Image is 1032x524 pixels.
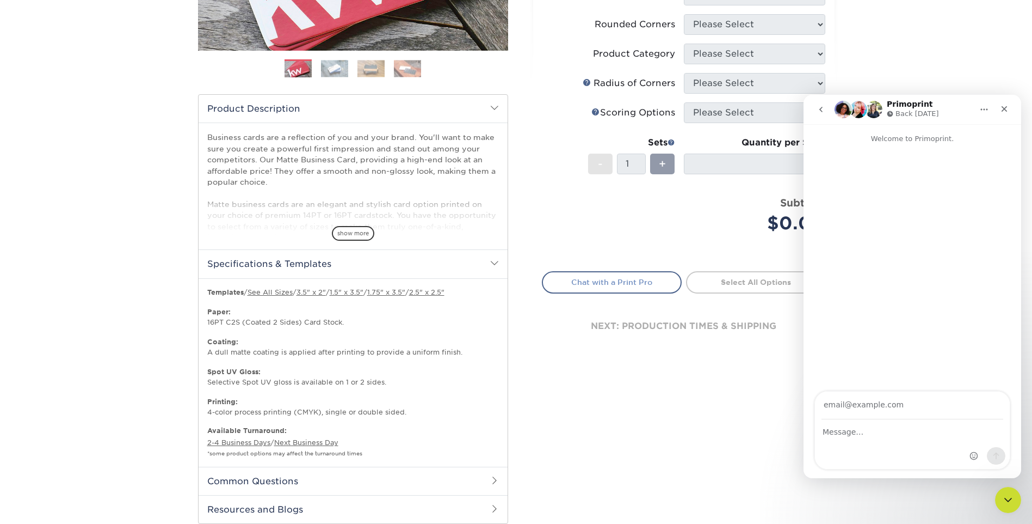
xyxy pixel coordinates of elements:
[686,271,826,293] a: Select All Options
[207,308,231,316] strong: Paper:
[296,288,326,296] a: 3.5" x 2"
[199,467,508,495] h2: Common Questions
[542,271,682,293] a: Chat with a Print Pro
[591,106,675,119] div: Scoring Options
[357,60,385,77] img: Business Cards 03
[332,226,374,241] span: show more
[583,77,675,90] div: Radius of Corners
[593,47,675,60] div: Product Category
[394,60,421,77] img: Business Cards 04
[684,136,825,149] div: Quantity per Set
[207,288,244,296] b: Templates
[207,288,499,417] p: / / / / / 16PT C2S (Coated 2 Sides) Card Stock. A dull matte coating is applied after printing to...
[330,288,363,296] a: 1.5" x 3.5"
[274,438,338,447] a: Next Business Day
[207,398,238,406] strong: Printing:
[248,288,293,296] a: See All Sizes
[367,288,405,296] a: 1.75" x 3.5"
[199,495,508,523] h2: Resources and Blogs
[207,338,238,346] strong: Coating:
[409,288,444,296] a: 2.5" x 2.5"
[588,136,675,149] div: Sets
[207,132,499,287] p: Business cards are a reflection of you and your brand. You'll want to make sure you create a powe...
[199,249,508,278] h2: Specifications & Templates
[3,491,92,520] iframe: Google Customer Reviews
[199,95,508,123] h2: Product Description
[207,426,287,435] b: Available Turnaround:
[321,60,348,77] img: Business Cards 02
[207,368,261,376] strong: Spot UV Gloss:
[659,156,666,172] span: +
[804,95,1021,478] iframe: Intercom live chat
[207,450,362,456] small: *some product options may affect the turnaround times
[598,156,603,172] span: -
[207,426,499,458] p: /
[995,487,1021,513] iframe: Intercom live chat
[595,18,675,31] div: Rounded Corners
[542,294,826,359] div: next: production times & shipping
[692,210,825,236] div: $0.00
[285,56,312,83] img: Business Cards 01
[780,197,825,209] strong: Subtotal
[207,438,270,447] a: 2-4 Business Days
